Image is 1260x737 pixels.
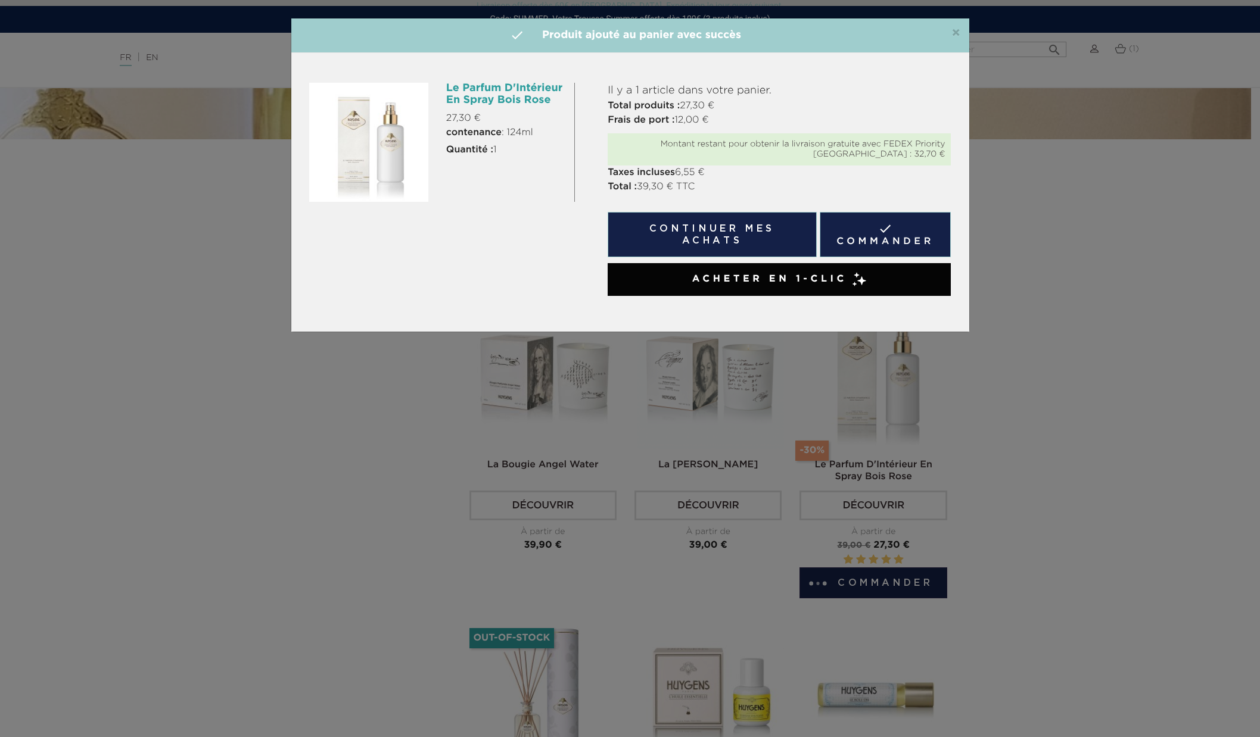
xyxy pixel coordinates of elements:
[446,128,502,138] strong: contenance
[446,143,565,157] p: 1
[951,26,960,40] button: Close
[614,139,945,160] div: Montant restant pour obtenir la livraison gratuite avec FEDEX Priority [GEOGRAPHIC_DATA] : 32,70 €
[608,165,951,180] p: 6,55 €
[608,180,951,194] p: 39,30 € TTC
[446,111,565,126] p: 27,30 €
[446,126,533,140] span: : 124ml
[608,115,674,125] strong: Frais de port :
[510,28,524,42] i: 
[608,182,637,192] strong: Total :
[951,26,960,40] span: ×
[608,99,951,113] p: 27,30 €
[820,212,951,257] a: Commander
[608,83,951,99] p: Il y a 1 article dans votre panier.
[300,27,960,43] h4: Produit ajouté au panier avec succès
[608,101,680,111] strong: Total produits :
[608,212,816,257] button: Continuer mes achats
[309,83,428,202] img: Le Parfum D'Intérieur En Spray Bois Rose
[446,145,493,155] strong: Quantité :
[446,83,565,107] h6: Le Parfum D'Intérieur En Spray Bois Rose
[608,113,951,127] p: 12,00 €
[608,168,675,177] strong: Taxes incluses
